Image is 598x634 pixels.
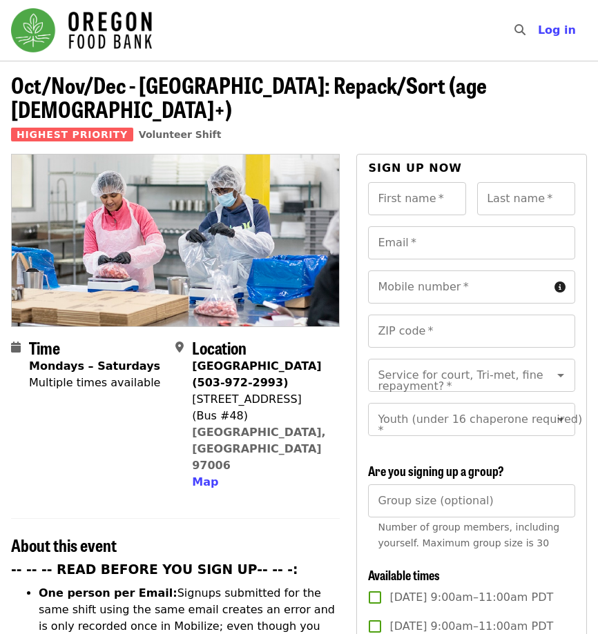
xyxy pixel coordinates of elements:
[11,533,117,557] span: About this event
[477,182,575,215] input: Last name
[368,315,575,348] input: ZIP code
[368,270,549,304] input: Mobile number
[554,281,566,294] i: circle-info icon
[534,14,545,47] input: Search
[192,475,218,488] span: Map
[368,226,575,259] input: Email
[192,474,218,491] button: Map
[378,522,559,548] span: Number of group members, including yourself. Maximum group size is 30
[192,335,247,359] span: Location
[514,23,525,37] i: search icon
[11,128,133,141] span: Highest Priority
[389,589,553,606] span: [DATE] 9:00am–11:00am PDT
[192,391,329,408] div: [STREET_ADDRESS]
[139,129,222,140] a: Volunteer Shift
[368,182,466,215] input: First name
[11,68,487,125] span: Oct/Nov/Dec - [GEOGRAPHIC_DATA]: Repack/Sort (age [DEMOGRAPHIC_DATA]+)
[368,566,440,584] span: Available times
[11,562,298,577] strong: -- -- -- READ BEFORE YOU SIGN UP-- -- -:
[39,586,177,600] strong: One person per Email:
[175,341,184,354] i: map-marker-alt icon
[11,341,21,354] i: calendar icon
[29,335,60,359] span: Time
[538,23,576,37] span: Log in
[29,375,160,391] div: Multiple times available
[368,484,575,517] input: [object Object]
[192,426,326,472] a: [GEOGRAPHIC_DATA], [GEOGRAPHIC_DATA] 97006
[368,462,504,479] span: Are you signing up a group?
[192,359,321,389] strong: [GEOGRAPHIC_DATA] (503-972-2993)
[527,17,587,44] button: Log in
[12,155,339,326] img: Oct/Nov/Dec - Beaverton: Repack/Sort (age 10+) organized by Oregon Food Bank
[551,366,570,385] button: Open
[368,161,462,175] span: Sign up now
[11,8,152,52] img: Oregon Food Bank - Home
[551,410,570,429] button: Open
[29,359,160,373] strong: Mondays – Saturdays
[192,408,329,424] div: (Bus #48)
